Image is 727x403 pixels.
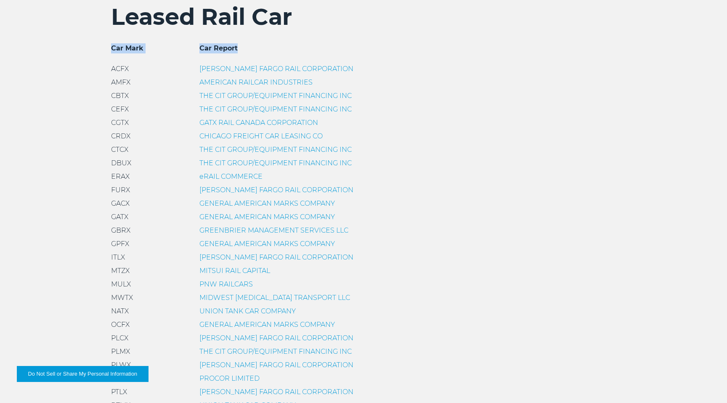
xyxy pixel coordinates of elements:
span: ERAX [111,172,130,180]
a: THE CIT GROUP/EQUIPMENT FINANCING INC [199,146,352,154]
a: GREENBRIER MANAGEMENT SERVICES LLC [199,226,348,234]
a: [PERSON_NAME] FARGO RAIL CORPORATION [199,334,353,342]
span: PLWX [111,361,131,369]
span: CGTX [111,119,129,127]
a: PROCOR LIMITED [199,374,260,382]
a: THE CIT GROUP/EQUIPMENT FINANCING INC [199,159,352,167]
span: CEFX [111,105,129,113]
a: [PERSON_NAME] FARGO RAIL CORPORATION [199,65,353,73]
a: MIDWEST [MEDICAL_DATA] TRANSPORT LLC [199,294,350,302]
span: GPFX [111,240,129,248]
span: CBTX [111,92,129,100]
span: GACX [111,199,130,207]
a: THE CIT GROUP/EQUIPMENT FINANCING INC [199,105,352,113]
span: AMFX [111,78,130,86]
span: Car Mark [111,44,143,52]
span: CTCX [111,146,128,154]
a: MITSUI RAIL CAPITAL [199,267,270,275]
h2: Leased Rail Car [111,3,616,31]
a: THE CIT GROUP/EQUIPMENT FINANCING INC [199,92,352,100]
a: [PERSON_NAME] FARGO RAIL CORPORATION [199,361,353,369]
a: UNION TANK CAR COMPANY [199,307,296,315]
a: GENERAL AMERICAN MARKS COMPANY [199,321,335,329]
span: MWTX [111,294,133,302]
button: Do Not Sell or Share My Personal Information [17,366,149,382]
a: [PERSON_NAME] FARGO RAIL CORPORATION [199,253,353,261]
a: GENERAL AMERICAN MARKS COMPANY [199,213,335,221]
span: MULX [111,280,131,288]
a: THE CIT GROUP/EQUIPMENT FINANCING INC [199,347,352,355]
a: [PERSON_NAME] FARGO RAIL CORPORATION [199,388,353,396]
span: GATX [111,213,128,221]
span: DBUX [111,159,131,167]
span: GBRX [111,226,130,234]
span: ITLX [111,253,125,261]
a: CHICAGO FREIGHT CAR LEASING CO [199,132,323,140]
span: MTZX [111,267,130,275]
span: Car Report [199,44,238,52]
span: PLCX [111,334,128,342]
span: PLMX [111,347,130,355]
a: PNW RAILCARS [199,280,253,288]
span: ACFX [111,65,129,73]
a: [PERSON_NAME] FARGO RAIL CORPORATION [199,186,353,194]
span: FURX [111,186,130,194]
span: NATX [111,307,129,315]
span: PTLX [111,388,127,396]
span: OCFX [111,321,130,329]
span: CRDX [111,132,130,140]
a: GENERAL AMERICAN MARKS COMPANY [199,199,335,207]
a: GATX RAIL CANADA CORPORATION [199,119,318,127]
a: eRAIL COMMERCE [199,172,263,180]
a: GENERAL AMERICAN MARKS COMPANY [199,240,335,248]
a: AMERICAN RAILCAR INDUSTRIES [199,78,313,86]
